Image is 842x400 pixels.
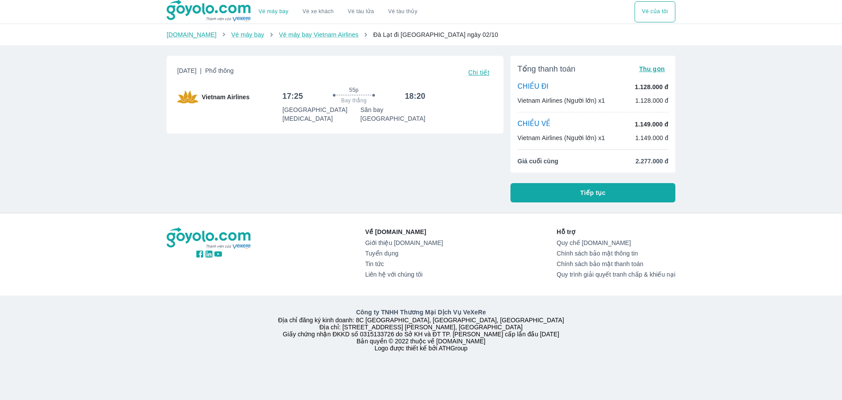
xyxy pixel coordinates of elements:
a: Quy trình giải quyết tranh chấp & khiếu nại [557,271,675,278]
p: Vietnam Airlines (Người lớn) x1 [517,96,605,105]
div: choose transportation mode [252,1,425,22]
p: 1.149.000 đ [635,133,668,142]
span: Thu gọn [639,65,665,72]
p: [GEOGRAPHIC_DATA] [MEDICAL_DATA] [282,105,360,123]
span: [DATE] [177,66,234,79]
p: Về [DOMAIN_NAME] [365,227,443,236]
a: Vé máy bay Vietnam Airlines [279,31,359,38]
p: Công ty TNHH Thương Mại Dịch Vụ VeXeRe [168,308,674,317]
h6: 18:20 [405,91,425,101]
button: Thu gọn [635,63,668,75]
p: 1.128.000 đ [635,96,668,105]
a: Chính sách bảo mật thanh toán [557,260,675,267]
span: Vietnam Airlines [202,93,250,101]
h6: 17:25 [282,91,303,101]
p: 1.128.000 đ [635,83,668,91]
a: Vé xe khách [303,8,334,15]
div: choose transportation mode [635,1,675,22]
a: Vé máy bay [231,31,264,38]
a: Giới thiệu [DOMAIN_NAME] [365,239,443,246]
span: Giá cuối cùng [517,157,558,166]
span: Tổng thanh toán [517,64,575,74]
a: Liên hệ với chúng tôi [365,271,443,278]
p: 1.149.000 đ [635,120,668,129]
a: Tin tức [365,260,443,267]
div: Địa chỉ đăng ký kinh doanh: 8C [GEOGRAPHIC_DATA], [GEOGRAPHIC_DATA], [GEOGRAPHIC_DATA] Địa chỉ: [... [161,308,681,352]
p: Hỗ trợ [557,227,675,236]
span: Phổ thông [205,67,234,74]
span: Đà Lạt đi [GEOGRAPHIC_DATA] ngày 02/10 [373,31,498,38]
span: | [200,67,202,74]
button: Chi tiết [465,66,493,79]
a: Vé máy bay [259,8,289,15]
p: CHIỀU VỀ [517,119,551,129]
span: Tiếp tục [580,188,606,197]
a: Vé tàu lửa [341,1,381,22]
p: CHIỀU ĐI [517,82,549,92]
a: Quy chế [DOMAIN_NAME] [557,239,675,246]
a: [DOMAIN_NAME] [167,31,217,38]
span: 2.277.000 đ [635,157,668,166]
button: Tiếp tục [510,183,675,202]
span: Bay thẳng [341,97,367,104]
span: Chi tiết [468,69,489,76]
p: Vietnam Airlines (Người lớn) x1 [517,133,605,142]
span: 55p [349,86,358,94]
a: Chính sách bảo mật thông tin [557,250,675,257]
p: Sân bay [GEOGRAPHIC_DATA] [360,105,425,123]
a: Tuyển dụng [365,250,443,257]
nav: breadcrumb [167,30,675,39]
img: logo [167,227,252,249]
button: Vé tàu thủy [381,1,425,22]
button: Vé của tôi [635,1,675,22]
